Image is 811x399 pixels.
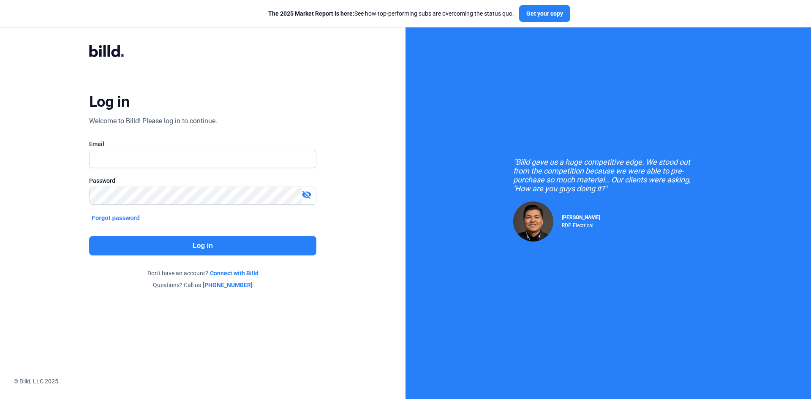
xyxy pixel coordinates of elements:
div: Log in [89,92,129,111]
button: Forgot password [89,213,142,223]
a: [PHONE_NUMBER] [203,281,253,289]
div: Password [89,176,316,185]
img: Raul Pacheco [513,201,553,242]
div: Welcome to Billd! Please log in to continue. [89,116,217,126]
button: Log in [89,236,316,255]
div: Email [89,140,316,148]
span: [PERSON_NAME] [562,214,600,220]
div: Questions? Call us [89,281,316,289]
div: "Billd gave us a huge competitive edge. We stood out from the competition because we were able to... [513,157,703,193]
a: Connect with Billd [210,269,259,277]
div: RDP Electrical [562,220,600,228]
div: See how top-performing subs are overcoming the status quo. [268,9,514,18]
button: Get your copy [519,5,570,22]
span: The 2025 Market Report is here: [268,10,354,17]
div: Don't have an account? [89,269,316,277]
mat-icon: visibility_off [302,190,312,200]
